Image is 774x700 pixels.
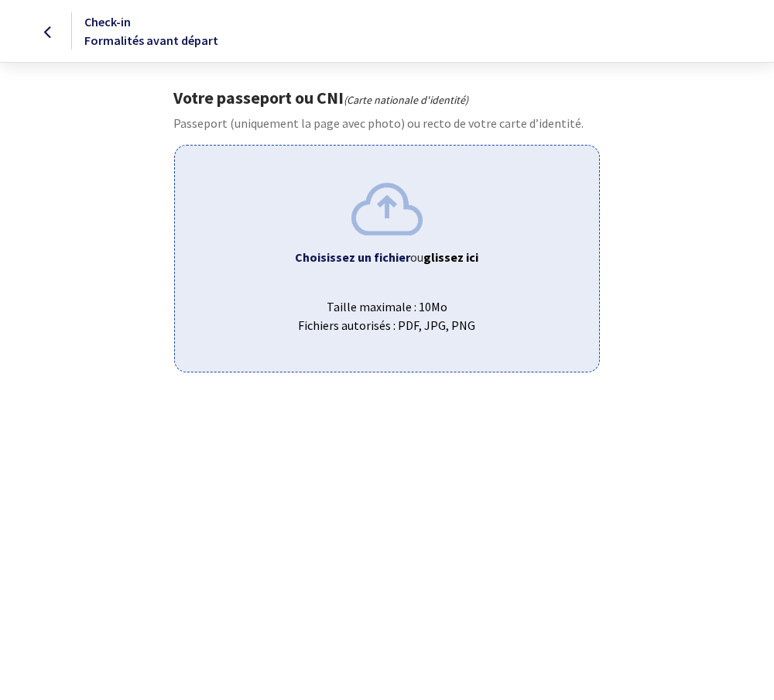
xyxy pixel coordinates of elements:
b: glissez ici [423,249,478,265]
b: Choisissez un fichier [295,249,410,265]
i: (Carte nationale d'identité) [344,93,468,107]
h1: Votre passeport ou CNI [173,87,600,108]
p: Passeport (uniquement la page avec photo) ou recto de votre carte d’identité. [173,114,600,132]
span: ou [410,249,478,265]
span: Check-in Formalités avant départ [84,14,218,48]
span: Taille maximale : 10Mo Fichiers autorisés : PDF, JPG, PNG [187,285,586,335]
img: upload.png [351,183,423,235]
